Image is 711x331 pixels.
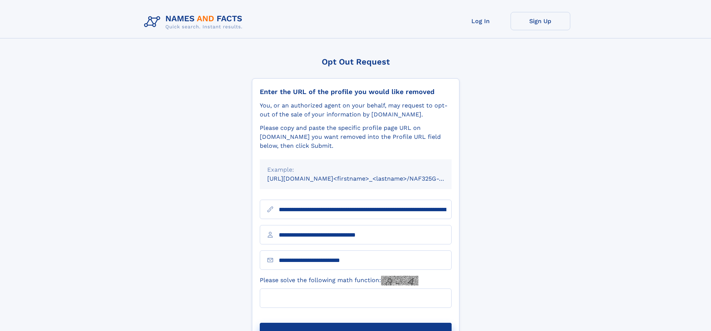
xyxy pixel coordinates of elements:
a: Log In [451,12,511,30]
label: Please solve the following math function: [260,276,418,285]
div: You, or an authorized agent on your behalf, may request to opt-out of the sale of your informatio... [260,101,452,119]
div: Please copy and paste the specific profile page URL on [DOMAIN_NAME] you want removed into the Pr... [260,124,452,150]
div: Enter the URL of the profile you would like removed [260,88,452,96]
div: Example: [267,165,444,174]
img: Logo Names and Facts [141,12,249,32]
a: Sign Up [511,12,570,30]
small: [URL][DOMAIN_NAME]<firstname>_<lastname>/NAF325G-xxxxxxxx [267,175,466,182]
div: Opt Out Request [252,57,459,66]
